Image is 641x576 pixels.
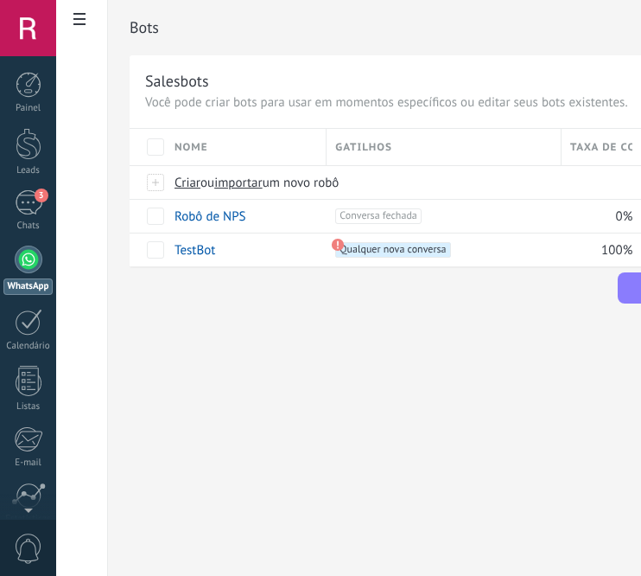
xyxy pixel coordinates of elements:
[145,71,209,91] div: Salesbots
[3,278,53,295] div: WhatsApp
[335,242,450,258] span: Qualquer nova conversa
[214,175,263,191] span: importar
[3,458,54,469] div: E-mail
[570,139,632,156] span: Taxa de conversão
[35,189,48,202] span: 3
[601,242,632,259] span: 100%
[175,175,200,191] span: Criar
[3,103,54,114] div: Painel
[175,208,246,225] a: Robô de NPS
[335,208,421,224] span: Conversa fechada
[335,139,392,156] span: Gatilhos
[200,175,214,191] span: ou
[3,165,54,176] div: Leads
[3,401,54,413] div: Listas
[175,242,215,259] a: TestBot
[3,221,54,232] div: Chats
[615,208,632,225] span: 0%
[562,234,633,266] div: 100%
[263,175,340,191] span: um novo robô
[175,139,208,156] span: Nome
[3,341,54,352] div: Calendário
[562,200,633,233] div: 0%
